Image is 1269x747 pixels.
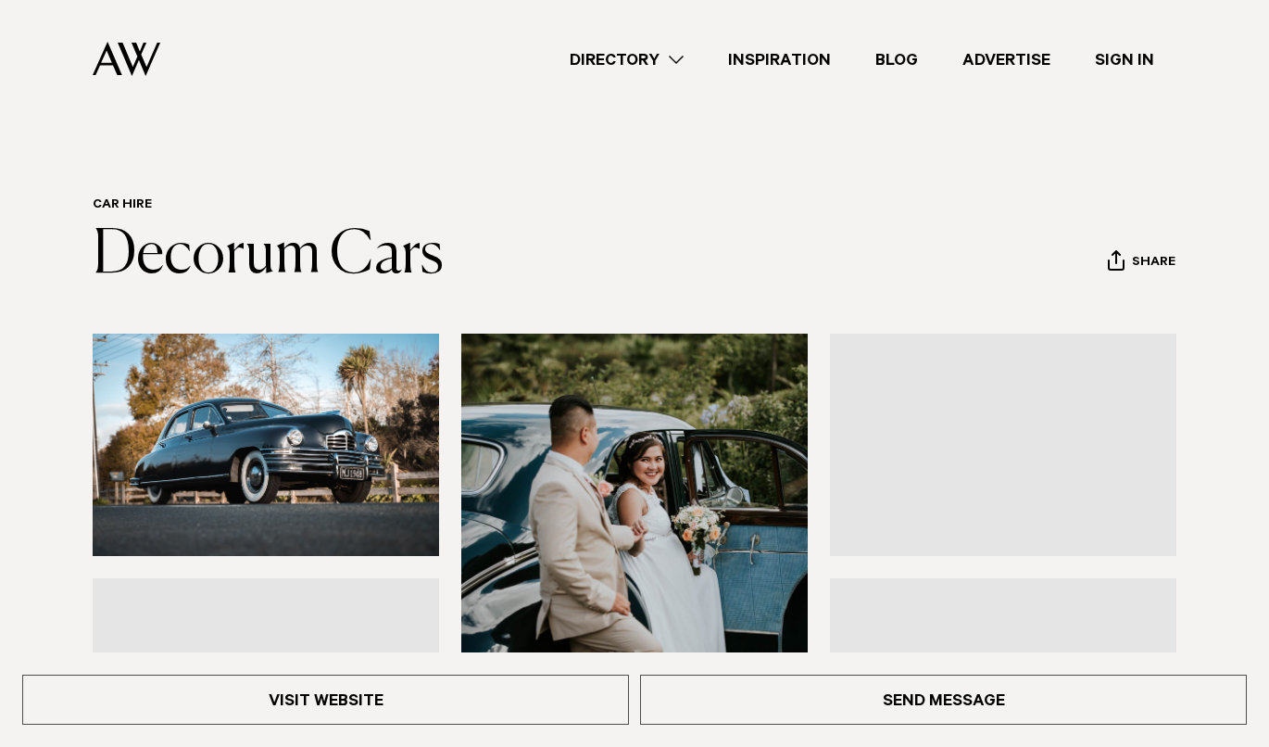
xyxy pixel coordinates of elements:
[93,42,160,76] img: Auckland Weddings Logo
[93,226,444,285] a: Decorum Cars
[853,47,940,72] a: Blog
[1132,255,1175,272] span: Share
[93,198,152,213] a: Car Hire
[940,47,1073,72] a: Advertise
[706,47,853,72] a: Inspiration
[1073,47,1176,72] a: Sign In
[1107,249,1176,277] button: Share
[547,47,706,72] a: Directory
[22,675,629,725] a: Visit Website
[640,675,1247,725] a: Send Message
